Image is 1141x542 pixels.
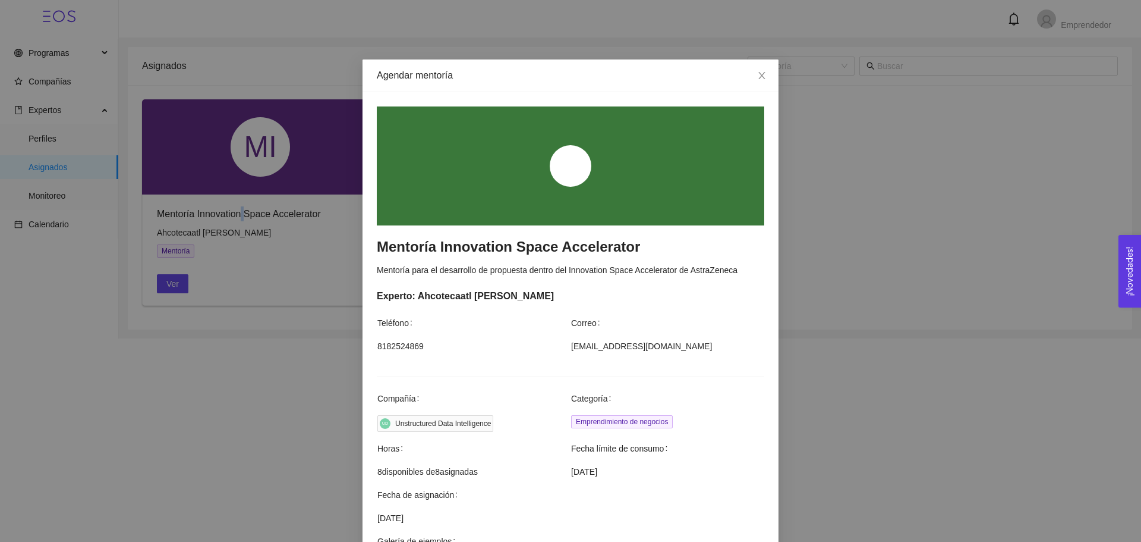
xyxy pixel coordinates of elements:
button: Close [745,59,778,93]
div: Experto: Ahcotecaatl [PERSON_NAME] [377,289,764,303]
div: Agendar mentoría [377,69,764,82]
span: Fecha límite de consumo [571,442,672,455]
span: 8182524869 [377,340,570,353]
span: Correo [571,317,605,330]
span: Compañía [377,392,424,405]
span: 8 disponibles de 8 asignadas [377,465,570,478]
span: [DATE] [377,512,764,525]
span: Mentoría para el desarrollo de propuesta dentro del Innovation Space Accelerator de AstraZeneca [377,265,737,275]
span: [EMAIL_ADDRESS][DOMAIN_NAME] [571,340,764,353]
span: close [757,71,767,80]
span: Teléfono [377,317,417,330]
span: Fecha de asignación [377,488,462,502]
button: Open Feedback Widget [1118,235,1141,308]
div: Unstructured Data Intelligence [395,418,491,430]
span: UD [382,422,388,426]
span: Horas [377,442,408,455]
h3: Mentoría Innovation Space Accelerator [377,237,764,256]
span: [DATE] [571,465,764,478]
span: Categoría [571,392,616,405]
span: Emprendimiento de negocios [571,415,673,428]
